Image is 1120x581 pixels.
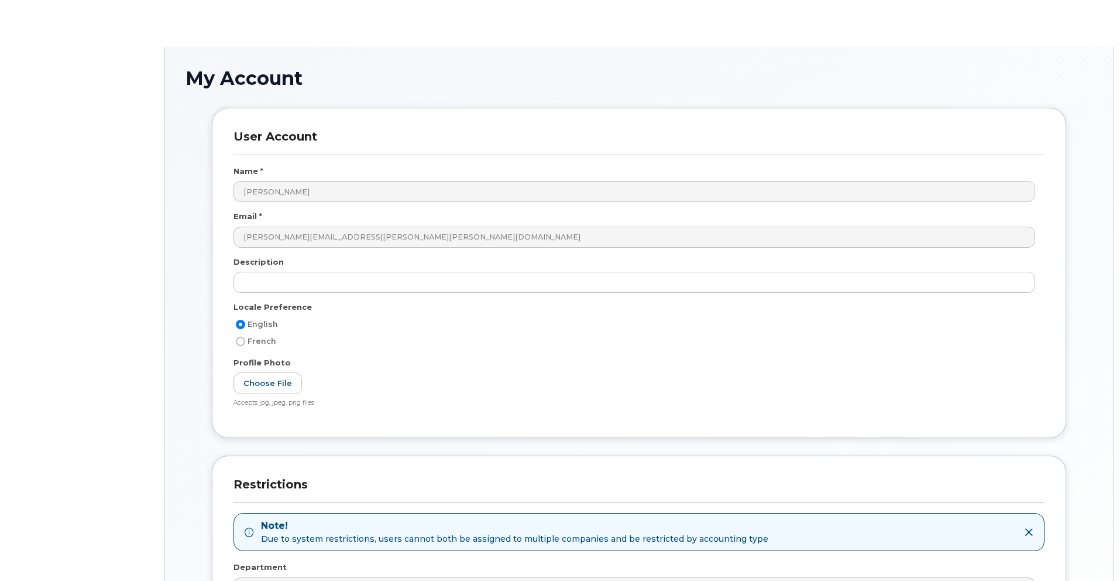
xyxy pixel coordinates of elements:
[233,477,1045,503] h3: Restrictions
[233,129,1045,155] h3: User Account
[248,320,278,329] span: English
[233,211,262,222] label: Email *
[233,166,263,177] label: Name *
[236,320,245,329] input: English
[233,302,312,313] label: Locale Preference
[233,257,284,268] label: Description
[233,357,291,368] label: Profile Photo
[233,372,302,394] label: Choose File
[233,399,1035,408] div: Accepts jpg, jpeg, png files
[248,337,276,346] span: French
[233,562,287,573] label: Department
[185,68,1092,88] h1: My Account
[236,337,245,346] input: French
[261,520,768,533] strong: Note!
[261,533,768,545] span: Due to system restrictions, users cannot both be assigned to multiple companies and be restricted...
